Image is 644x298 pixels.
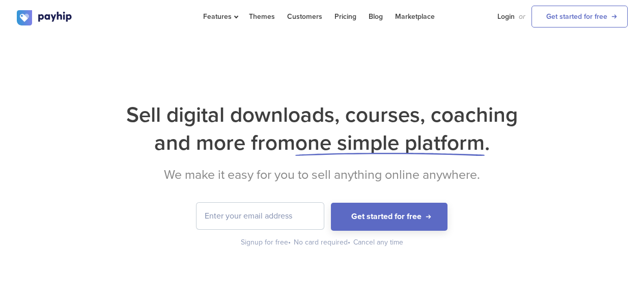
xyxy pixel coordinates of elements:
[241,237,292,248] div: Signup for free
[348,238,350,247] span: •
[17,167,628,182] h2: We make it easy for you to sell anything online anywhere.
[17,101,628,157] h1: Sell digital downloads, courses, coaching and more from
[295,130,485,156] span: one simple platform
[203,12,237,21] span: Features
[288,238,291,247] span: •
[17,10,73,25] img: logo.svg
[485,130,490,156] span: .
[331,203,447,231] button: Get started for free
[197,203,324,229] input: Enter your email address
[531,6,628,28] a: Get started for free
[294,237,351,248] div: No card required
[353,237,403,248] div: Cancel any time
